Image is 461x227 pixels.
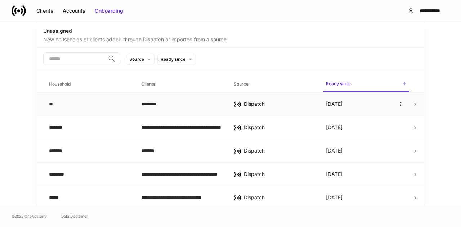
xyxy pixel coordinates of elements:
[234,81,249,87] h6: Source
[326,147,343,154] p: [DATE]
[43,35,418,43] div: New households or clients added through Dispatch or imported from a source.
[244,124,314,131] div: Dispatch
[129,56,144,63] div: Source
[46,77,133,92] span: Household
[323,77,409,92] span: Ready since
[244,100,314,108] div: Dispatch
[326,100,343,108] p: [DATE]
[138,77,225,92] span: Clients
[326,80,351,87] h6: Ready since
[157,54,196,65] button: Ready since
[61,213,88,219] a: Data Disclaimer
[12,213,47,219] span: © 2025 OneAdvisory
[161,56,185,63] div: Ready since
[36,7,53,14] div: Clients
[49,81,71,87] h6: Household
[244,171,314,178] div: Dispatch
[126,54,155,65] button: Source
[95,7,123,14] div: Onboarding
[90,5,128,17] button: Onboarding
[141,81,155,87] h6: Clients
[58,5,90,17] button: Accounts
[32,5,58,17] button: Clients
[43,27,418,35] div: Unassigned
[244,194,314,201] div: Dispatch
[244,147,314,154] div: Dispatch
[231,77,317,92] span: Source
[63,7,85,14] div: Accounts
[326,194,343,201] p: [DATE]
[326,171,343,178] p: [DATE]
[326,124,343,131] p: [DATE]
